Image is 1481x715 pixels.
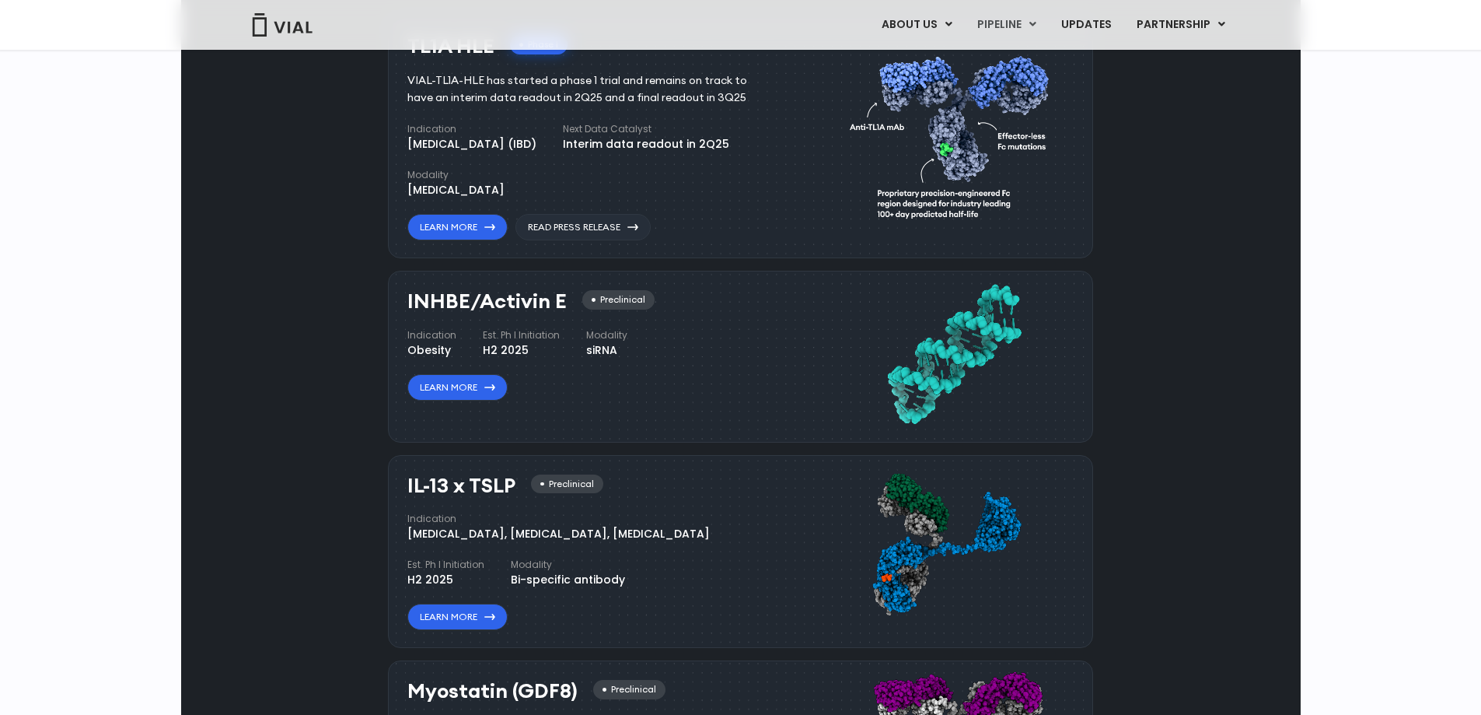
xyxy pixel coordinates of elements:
div: Preclinical [593,680,665,699]
img: TL1A antibody diagram. [850,27,1058,241]
h3: INHBE/Activin E [407,290,567,313]
div: [MEDICAL_DATA] [407,182,505,198]
div: Interim data readout in 2Q25 [563,136,729,152]
div: H2 2025 [407,572,484,588]
a: PIPELINEMenu Toggle [965,12,1048,38]
div: Obesity [407,342,456,359]
div: VIAL-TL1A-HLE has started a phase 1 trial and remains on track to have an interim data readout in... [407,72,770,107]
a: UPDATES [1049,12,1123,38]
a: Learn More [407,604,508,630]
h4: Indication [407,122,536,136]
h4: Modality [586,328,627,342]
h4: Indication [407,328,456,342]
img: Vial Logo [251,13,313,37]
h4: Modality [407,168,505,182]
h4: Modality [511,558,625,572]
a: Learn More [407,214,508,240]
div: Preclinical [531,475,603,494]
div: [MEDICAL_DATA], [MEDICAL_DATA], [MEDICAL_DATA] [407,526,710,542]
h3: IL-13 x TSLP [407,475,515,497]
h4: Indication [407,512,710,526]
a: Read Press Release [515,214,651,240]
a: ABOUT USMenu Toggle [869,12,964,38]
h4: Est. Ph I Initiation [407,558,484,572]
a: Learn More [407,374,508,401]
h3: Myostatin (GDF8) [407,680,578,703]
h4: Est. Ph I Initiation [483,328,560,342]
div: siRNA [586,342,627,359]
a: PARTNERSHIPMenu Toggle [1124,12,1238,38]
h4: Next Data Catalyst [563,122,729,136]
div: Bi-specific antibody [511,572,625,588]
div: [MEDICAL_DATA] (IBD) [407,136,536,152]
h3: TL1A HLE [407,35,494,58]
div: H2 2025 [483,342,560,359]
div: Preclinical [582,290,655,310]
